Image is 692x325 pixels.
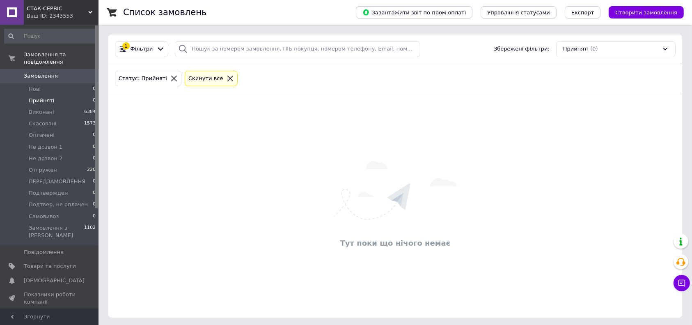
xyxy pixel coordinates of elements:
span: 0 [93,189,96,197]
span: 1573 [84,120,96,127]
div: 1 [122,42,130,50]
h1: Список замовлень [123,7,206,17]
button: Завантажити звіт по пром-оплаті [356,6,472,18]
span: Отгружен [29,166,57,174]
span: 220 [87,166,96,174]
span: (0) [590,46,598,52]
span: Подтвержден [29,189,68,197]
span: Замовлення [24,72,58,80]
span: 0 [93,143,96,151]
span: 0 [93,97,96,104]
span: 1102 [84,224,96,239]
span: Замовлення з [PERSON_NAME] [29,224,84,239]
span: 0 [93,178,96,185]
span: 0 [93,131,96,139]
input: Пошук за номером замовлення, ПІБ покупця, номером телефону, Email, номером накладної [175,41,420,57]
span: Прийняті [563,45,589,53]
span: Прийняті [29,97,54,104]
span: Самовивоз [29,213,59,220]
span: Виконані [29,108,54,116]
span: Завантажити звіт по пром-оплаті [362,9,466,16]
span: Не дозвон 1 [29,143,62,151]
span: Подтвер, не оплачен [29,201,88,208]
span: ПЕРЕДЗАМОВЛЕННЯ [29,178,85,185]
span: Створити замовлення [615,9,677,16]
div: Статус: Прийняті [117,74,169,83]
span: Експорт [571,9,594,16]
div: Cкинути все [187,74,225,83]
a: Створити замовлення [600,9,684,15]
span: 0 [93,213,96,220]
span: [DEMOGRAPHIC_DATA] [24,277,85,284]
span: Повідомлення [24,249,64,256]
button: Створити замовлення [609,6,684,18]
span: 0 [93,155,96,162]
span: Нові [29,85,41,93]
span: 0 [93,201,96,208]
span: Товари та послуги [24,263,76,270]
span: 0 [93,85,96,93]
button: Управління статусами [481,6,557,18]
div: Тут поки що нічого немає [112,238,678,248]
div: Ваш ID: 2343553 [27,12,99,20]
span: Показники роботи компанії [24,291,76,306]
span: Фільтри [131,45,153,53]
span: 6384 [84,108,96,116]
span: Збережені фільтри: [494,45,550,53]
span: Управління статусами [487,9,550,16]
span: Замовлення та повідомлення [24,51,99,66]
span: СТАК-СЕРВІС [27,5,88,12]
span: Скасовані [29,120,57,127]
button: Чат з покупцем [674,275,690,291]
span: Оплачені [29,131,55,139]
button: Експорт [565,6,601,18]
span: Не дозвон 2 [29,155,62,162]
input: Пошук [4,29,96,44]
